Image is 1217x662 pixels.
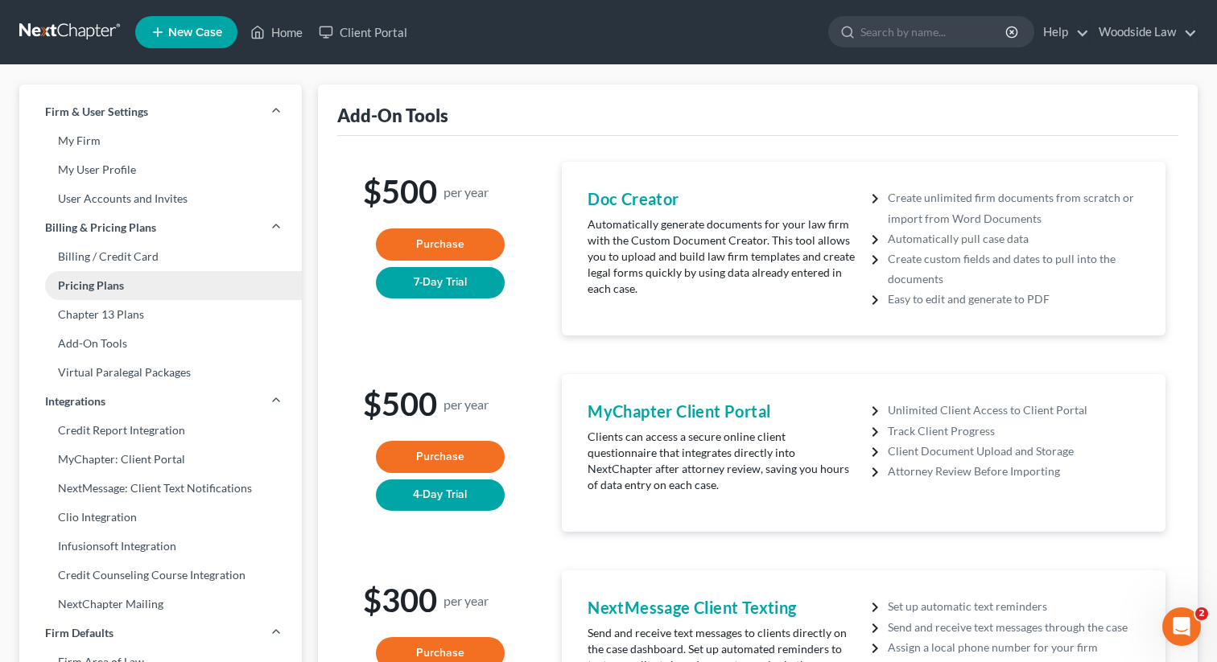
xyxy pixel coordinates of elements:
li: Track Client Progress [888,421,1140,441]
a: My Firm [19,126,302,155]
div: Add-On Tools [337,104,448,127]
p: Automatically generate documents for your law firm with the Custom Document Creator. This tool al... [588,216,856,297]
li: Client Document Upload and Storage [888,441,1140,461]
small: per year [443,594,489,607]
h1: $300 [363,583,517,618]
span: 2 [1195,607,1208,620]
a: Firm & User Settings [19,97,302,126]
h1: $500 [363,387,517,421]
iframe: Intercom live chat [1162,607,1201,646]
li: Set up automatic text reminders [888,596,1140,616]
a: User Accounts and Invites [19,184,302,213]
h4: NextMessage Client Texting [588,596,856,619]
li: Attorney Review Before Importing [888,461,1140,481]
a: Virtual Paralegal Packages [19,358,302,387]
a: Integrations [19,387,302,416]
a: Pricing Plans [19,271,302,300]
li: Unlimited Client Access to Client Portal [888,400,1140,420]
p: Clients can access a secure online client questionnaire that integrates directly into NextChapter... [588,429,856,493]
a: Add-On Tools [19,329,302,358]
h1: $500 [363,175,517,209]
a: Firm Defaults [19,619,302,648]
a: Billing / Credit Card [19,242,302,271]
a: My User Profile [19,155,302,184]
a: Client Portal [311,18,415,47]
button: Purchase [376,441,505,473]
button: 7-Day Trial [376,267,505,299]
a: Credit Counseling Course Integration [19,561,302,590]
li: Create custom fields and dates to pull into the documents [888,249,1140,289]
span: New Case [168,27,222,39]
a: Billing & Pricing Plans [19,213,302,242]
button: 4-Day Trial [376,479,505,512]
li: Automatically pull case data [888,228,1140,249]
small: per year [443,185,489,199]
a: Infusionsoft Integration [19,532,302,561]
a: Chapter 13 Plans [19,300,302,329]
a: NextMessage: Client Text Notifications [19,474,302,503]
span: Integrations [45,393,105,409]
small: per year [443,397,489,411]
a: Clio Integration [19,503,302,532]
li: Assign a local phone number for your firm [888,637,1140,657]
a: Woodside Law [1091,18,1197,47]
input: Search by name... [860,17,1008,47]
a: Home [242,18,311,47]
span: Billing & Pricing Plans [45,220,156,236]
a: MyChapter: Client Portal [19,445,302,474]
button: Purchase [376,228,505,261]
a: Credit Report Integration [19,416,302,445]
li: Easy to edit and generate to PDF [888,289,1140,309]
li: Create unlimited firm documents from scratch or import from Word Documents [888,187,1140,228]
h4: Doc Creator [588,187,856,210]
span: Firm & User Settings [45,104,148,120]
a: Help [1035,18,1089,47]
a: NextChapter Mailing [19,590,302,619]
h4: MyChapter Client Portal [588,400,856,422]
li: Send and receive text messages through the case [888,617,1140,637]
span: Firm Defaults [45,625,113,641]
